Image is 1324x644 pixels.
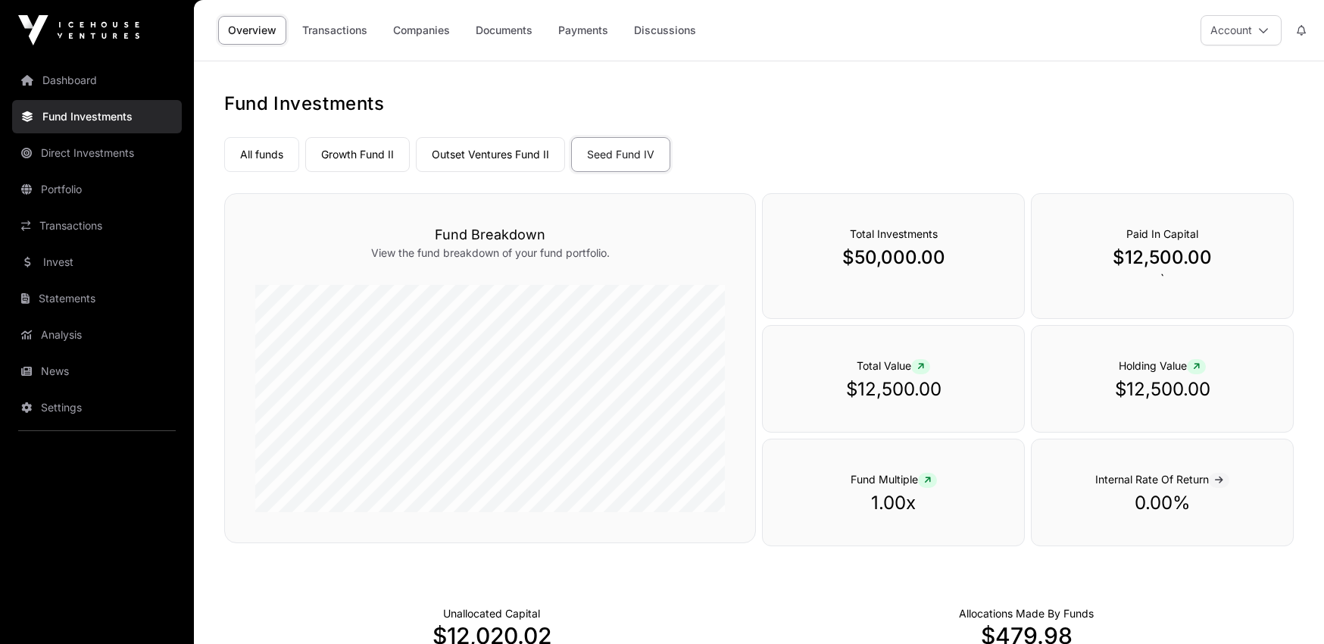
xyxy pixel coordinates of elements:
span: Paid In Capital [1126,227,1198,240]
p: Cash not yet allocated [443,606,540,621]
a: Documents [466,16,542,45]
button: Account [1201,15,1282,45]
a: Analysis [12,318,182,352]
a: Fund Investments [12,100,182,133]
p: $50,000.00 [793,245,994,270]
a: Transactions [12,209,182,242]
a: Outset Ventures Fund II [416,137,565,172]
a: All funds [224,137,299,172]
p: 1.00x [793,491,994,515]
a: Invest [12,245,182,279]
div: ` [1031,193,1294,319]
span: Total Investments [850,227,938,240]
a: Settings [12,391,182,424]
a: Direct Investments [12,136,182,170]
a: Discussions [624,16,706,45]
span: Holding Value [1119,359,1206,372]
p: $12,500.00 [1062,377,1263,402]
a: Overview [218,16,286,45]
span: Fund Multiple [851,473,937,486]
h3: Fund Breakdown [255,224,725,245]
a: Portfolio [12,173,182,206]
iframe: Chat Widget [1248,571,1324,644]
p: $12,500.00 [1062,245,1263,270]
a: Seed Fund IV [571,137,670,172]
a: Statements [12,282,182,315]
h1: Fund Investments [224,92,1294,116]
img: Icehouse Ventures Logo [18,15,139,45]
a: Companies [383,16,460,45]
p: View the fund breakdown of your fund portfolio. [255,245,725,261]
a: Growth Fund II [305,137,410,172]
a: News [12,355,182,388]
p: Capital Deployed Into Companies [959,606,1094,621]
a: Dashboard [12,64,182,97]
p: $12,500.00 [793,377,994,402]
span: Total Value [857,359,930,372]
span: Internal Rate Of Return [1095,473,1229,486]
a: Payments [548,16,618,45]
a: Transactions [292,16,377,45]
p: 0.00% [1062,491,1263,515]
